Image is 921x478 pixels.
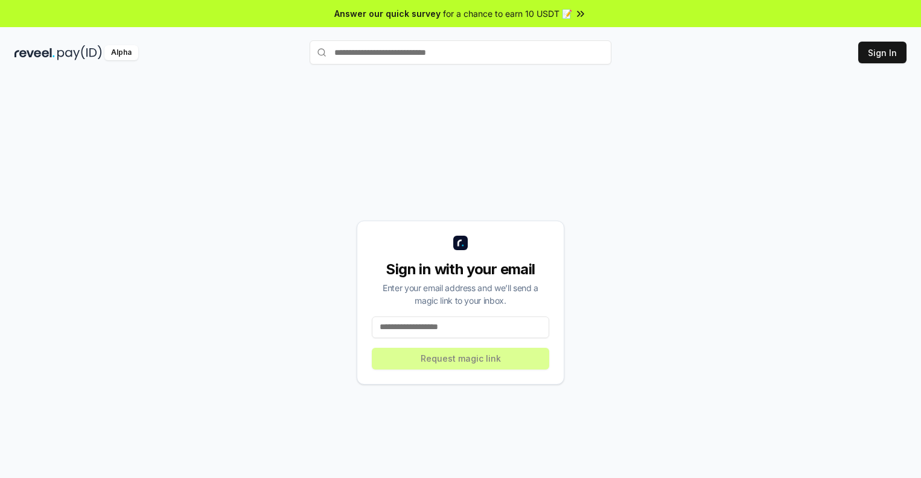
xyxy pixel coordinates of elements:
[372,281,549,307] div: Enter your email address and we’ll send a magic link to your inbox.
[57,45,102,60] img: pay_id
[334,7,441,20] span: Answer our quick survey
[443,7,572,20] span: for a chance to earn 10 USDT 📝
[858,42,907,63] button: Sign In
[453,236,468,250] img: logo_small
[372,260,549,279] div: Sign in with your email
[104,45,138,60] div: Alpha
[14,45,55,60] img: reveel_dark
